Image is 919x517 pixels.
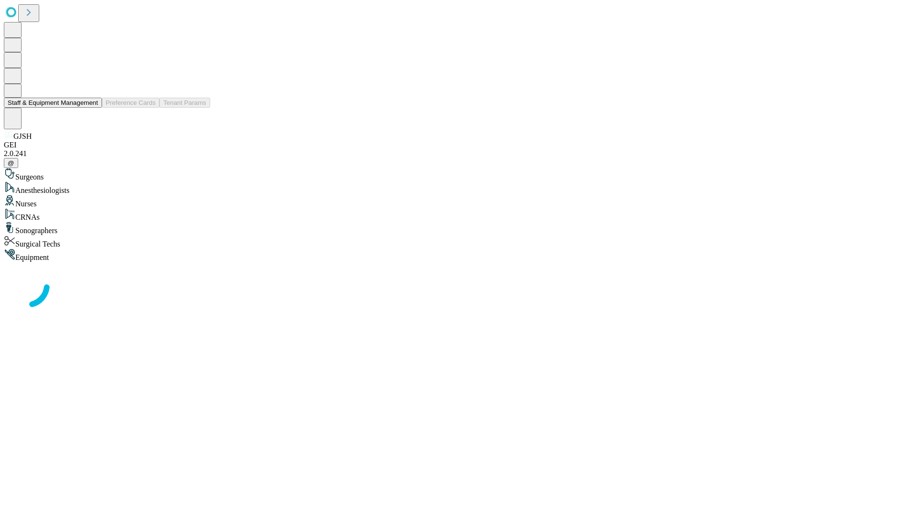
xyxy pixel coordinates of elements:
[4,168,915,181] div: Surgeons
[4,98,102,108] button: Staff & Equipment Management
[4,158,18,168] button: @
[8,159,14,167] span: @
[102,98,159,108] button: Preference Cards
[4,222,915,235] div: Sonographers
[4,149,915,158] div: 2.0.241
[4,181,915,195] div: Anesthesiologists
[4,235,915,248] div: Surgical Techs
[4,195,915,208] div: Nurses
[13,132,32,140] span: GJSH
[4,141,915,149] div: GEI
[4,248,915,262] div: Equipment
[4,208,915,222] div: CRNAs
[159,98,210,108] button: Tenant Params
